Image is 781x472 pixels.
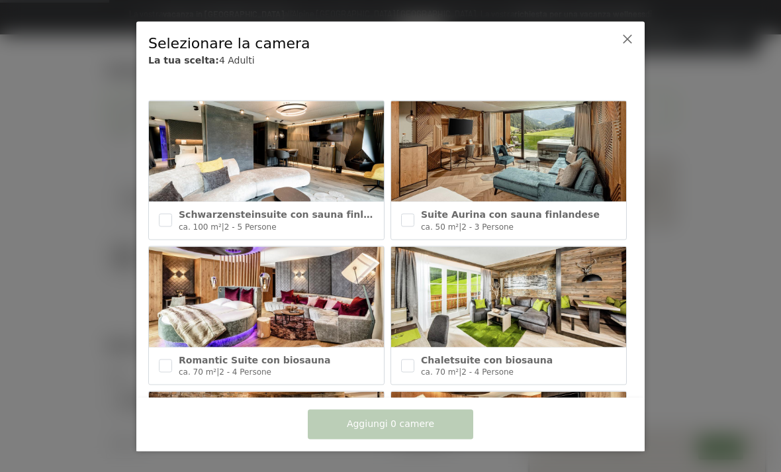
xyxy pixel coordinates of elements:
[216,367,219,377] span: |
[224,222,277,231] span: 2 - 5 Persone
[179,222,222,231] span: ca. 100 m²
[461,367,514,377] span: 2 - 4 Persone
[219,367,271,377] span: 2 - 4 Persone
[179,209,401,220] span: Schwarzensteinsuite con sauna finlandese
[149,246,384,347] img: Romantic Suite con biosauna
[179,367,216,377] span: ca. 70 m²
[421,367,459,377] span: ca. 70 m²
[149,101,384,202] img: Schwarzensteinsuite con sauna finlandese
[459,367,461,377] span: |
[222,222,224,231] span: |
[148,33,592,54] div: Selezionare la camera
[179,354,330,365] span: Romantic Suite con biosauna
[459,222,461,231] span: |
[461,222,514,231] span: 2 - 3 Persone
[391,101,626,202] img: Suite Aurina con sauna finlandese
[421,209,600,220] span: Suite Aurina con sauna finlandese
[421,222,459,231] span: ca. 50 m²
[219,55,255,66] span: 4 Adulti
[391,246,626,347] img: Chaletsuite con biosauna
[421,354,553,365] span: Chaletsuite con biosauna
[148,55,219,66] b: La tua scelta:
